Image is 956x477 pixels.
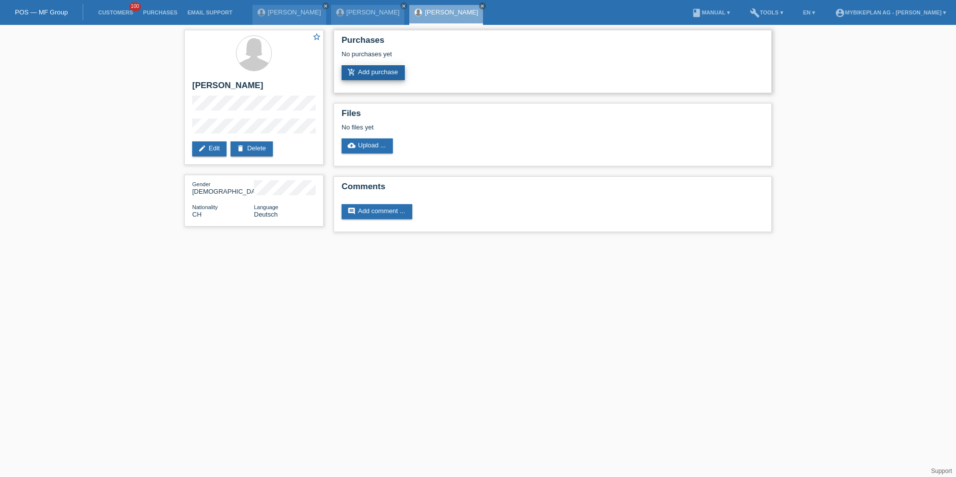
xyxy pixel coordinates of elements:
a: close [400,2,407,9]
a: Email Support [182,9,237,15]
span: Gender [192,181,211,187]
h2: Comments [342,182,764,197]
i: delete [237,144,244,152]
a: deleteDelete [231,141,273,156]
a: [PERSON_NAME] [425,8,478,16]
a: [PERSON_NAME] [347,8,400,16]
i: add_shopping_cart [348,68,356,76]
a: Customers [93,9,138,15]
a: Purchases [138,9,182,15]
a: close [479,2,486,9]
h2: Purchases [342,35,764,50]
span: Deutsch [254,211,278,218]
a: commentAdd comment ... [342,204,412,219]
span: Language [254,204,278,210]
div: [DEMOGRAPHIC_DATA] [192,180,254,195]
a: EN ▾ [798,9,820,15]
a: star_border [312,32,321,43]
i: edit [198,144,206,152]
span: 100 [129,2,141,11]
h2: [PERSON_NAME] [192,81,316,96]
i: cloud_upload [348,141,356,149]
i: close [480,3,485,8]
a: close [322,2,329,9]
a: cloud_uploadUpload ... [342,138,393,153]
i: star_border [312,32,321,41]
i: book [692,8,702,18]
span: Nationality [192,204,218,210]
a: buildTools ▾ [745,9,788,15]
h2: Files [342,109,764,123]
div: No purchases yet [342,50,764,65]
span: Switzerland [192,211,202,218]
a: [PERSON_NAME] [268,8,321,16]
a: account_circleMybikeplan AG - [PERSON_NAME] ▾ [830,9,951,15]
i: build [750,8,760,18]
div: No files yet [342,123,646,131]
i: account_circle [835,8,845,18]
i: close [323,3,328,8]
i: comment [348,207,356,215]
a: bookManual ▾ [687,9,735,15]
a: add_shopping_cartAdd purchase [342,65,405,80]
a: POS — MF Group [15,8,68,16]
a: Support [931,468,952,475]
a: editEdit [192,141,227,156]
i: close [401,3,406,8]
